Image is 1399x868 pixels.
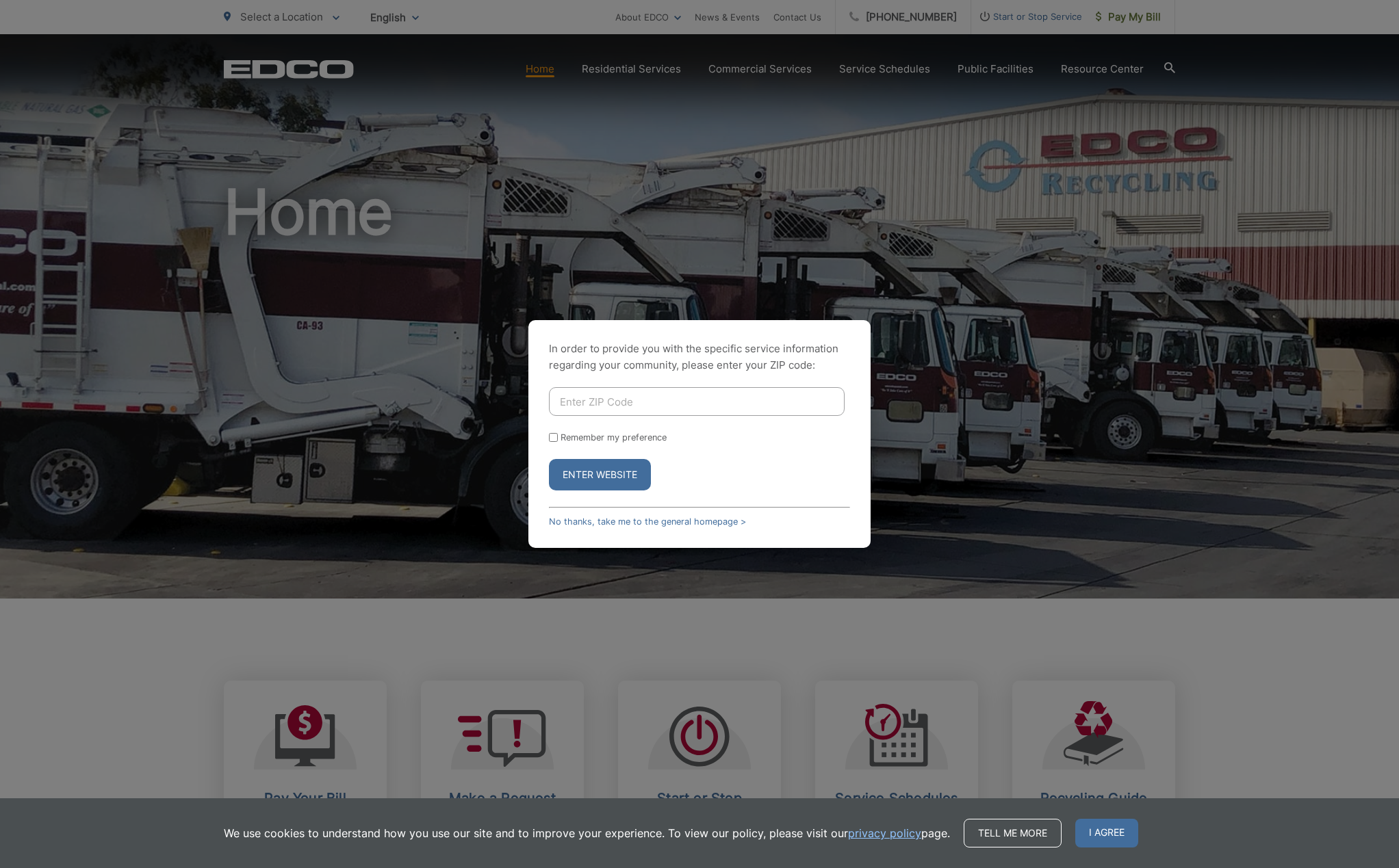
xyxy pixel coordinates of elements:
[549,341,850,373] p: In order to provide you with the specific service information regarding your community, please en...
[549,387,845,416] input: Enter ZIP Code
[964,819,1062,847] a: Tell me more
[848,825,921,841] a: privacy policy
[224,825,950,841] p: We use cookies to understand how you use our site and to improve your experience. To view our pol...
[549,459,651,490] button: Enter Website
[561,432,667,443] label: Remember my preference
[549,516,746,527] a: No thanks, take me to the general homepage >
[1075,819,1138,847] span: I agree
